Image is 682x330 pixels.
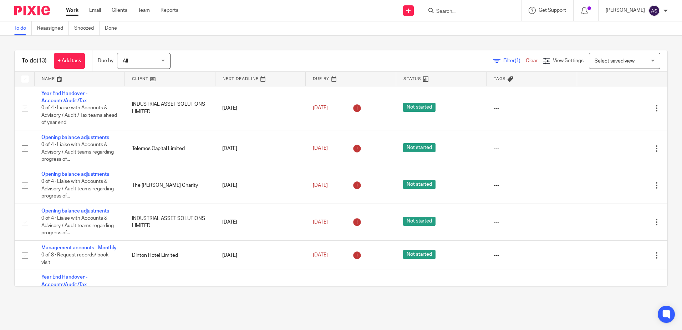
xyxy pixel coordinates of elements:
[215,241,306,270] td: [DATE]
[606,7,645,14] p: [PERSON_NAME]
[313,220,328,225] span: [DATE]
[89,7,101,14] a: Email
[215,204,306,240] td: [DATE]
[403,103,436,112] span: Not started
[41,105,117,125] span: 0 of 4 · Liaise with Accounts & Advisory / Audit / Tax teams ahead of year end
[125,270,215,314] td: Data Discovery Solutions Ltd
[503,58,526,63] span: Filter
[526,58,538,63] a: Clear
[74,21,100,35] a: Snoozed
[125,86,215,130] td: INDUSTRIAL ASSET SOLUTIONS LIMITED
[138,7,150,14] a: Team
[37,21,69,35] a: Reassigned
[553,58,584,63] span: View Settings
[14,6,50,15] img: Pixie
[494,145,570,152] div: ---
[313,253,328,258] span: [DATE]
[648,5,660,16] img: svg%3E
[123,59,128,64] span: All
[494,219,570,226] div: ---
[436,9,500,15] input: Search
[494,182,570,189] div: ---
[494,252,570,259] div: ---
[41,91,87,103] a: Year End Handover - Accounts/Audit/Tax
[494,105,570,112] div: ---
[14,21,32,35] a: To do
[54,53,85,69] a: + Add task
[37,58,47,64] span: (13)
[313,146,328,151] span: [DATE]
[215,86,306,130] td: [DATE]
[403,180,436,189] span: Not started
[125,204,215,240] td: INDUSTRIAL ASSET SOLUTIONS LIMITED
[41,135,109,140] a: Opening balance adjustments
[41,253,108,265] span: 0 of 8 · Request records/ book visit
[313,105,328,110] span: [DATE]
[125,241,215,270] td: Dinton Hotel Limited
[215,130,306,167] td: [DATE]
[215,167,306,204] td: [DATE]
[41,216,114,236] span: 0 of 4 · Liaise with Accounts & Advisory / Audit teams regarding progress of...
[98,57,113,64] p: Due by
[595,59,635,64] span: Select saved view
[515,58,520,63] span: (1)
[403,250,436,259] span: Not started
[41,245,117,250] a: Management accounts - Monthly
[41,179,114,199] span: 0 of 4 · Liaise with Accounts & Advisory / Audit teams regarding progress of...
[161,7,178,14] a: Reports
[41,209,109,214] a: Opening balance adjustments
[112,7,127,14] a: Clients
[66,7,78,14] a: Work
[494,77,506,81] span: Tags
[41,275,87,287] a: Year End Handover - Accounts/Audit/Tax
[125,130,215,167] td: Telemos Capital Limited
[41,172,109,177] a: Opening balance adjustments
[403,143,436,152] span: Not started
[41,142,114,162] span: 0 of 4 · Liaise with Accounts & Advisory / Audit teams regarding progress of...
[403,217,436,226] span: Not started
[105,21,122,35] a: Done
[539,8,566,13] span: Get Support
[125,167,215,204] td: The [PERSON_NAME] Charity
[22,57,47,65] h1: To do
[215,270,306,314] td: [DATE]
[313,183,328,188] span: [DATE]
